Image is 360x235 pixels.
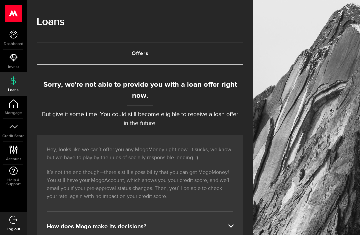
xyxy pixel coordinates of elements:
[37,79,243,101] div: Sorry, we're not able to provide you with a loan offer right now.
[47,169,233,201] p: It’s not the end though—there’s still a possibility that you can get MogoMoney! You still have yo...
[332,207,360,235] iframe: LiveChat chat widget
[37,43,243,64] a: Offers
[37,13,243,31] h1: Loans
[37,110,243,128] p: But give it some time. You could still become eligible to receive a loan offer in the future.
[47,146,233,162] p: Hey, looks like we can’t offer you any MogoMoney right now. It sucks, we know, but we have to pla...
[47,223,233,231] div: How does Mogo make its decisions?
[37,42,243,65] ul: Tabs Navigation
